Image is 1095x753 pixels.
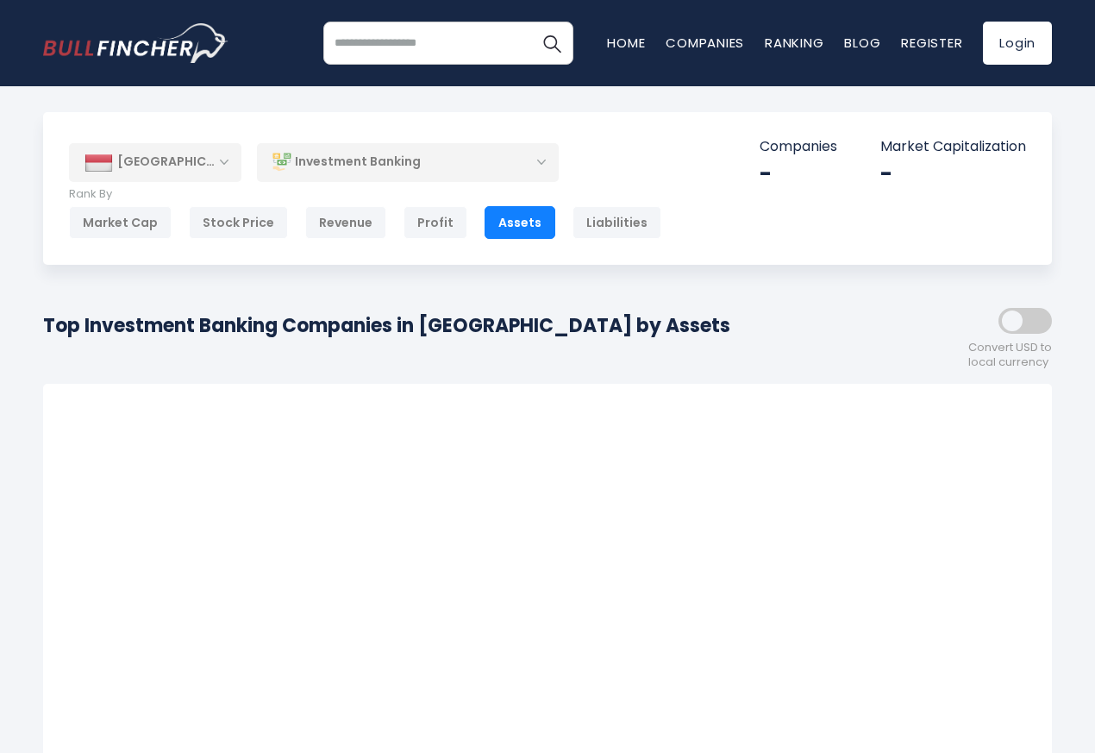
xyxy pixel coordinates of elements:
[607,34,645,52] a: Home
[983,22,1052,65] a: Login
[880,160,1026,187] div: -
[968,341,1052,370] span: Convert USD to local currency
[901,34,962,52] a: Register
[404,206,467,239] div: Profit
[43,23,228,63] a: Go to homepage
[485,206,555,239] div: Assets
[189,206,288,239] div: Stock Price
[43,311,730,340] h1: Top Investment Banking Companies in [GEOGRAPHIC_DATA] by Assets
[880,138,1026,156] p: Market Capitalization
[760,160,837,187] div: -
[765,34,823,52] a: Ranking
[69,143,241,181] div: [GEOGRAPHIC_DATA]
[69,206,172,239] div: Market Cap
[530,22,573,65] button: Search
[573,206,661,239] div: Liabilities
[666,34,744,52] a: Companies
[69,187,661,202] p: Rank By
[844,34,880,52] a: Blog
[257,142,559,182] div: Investment Banking
[760,138,837,156] p: Companies
[305,206,386,239] div: Revenue
[43,23,228,63] img: bullfincher logo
